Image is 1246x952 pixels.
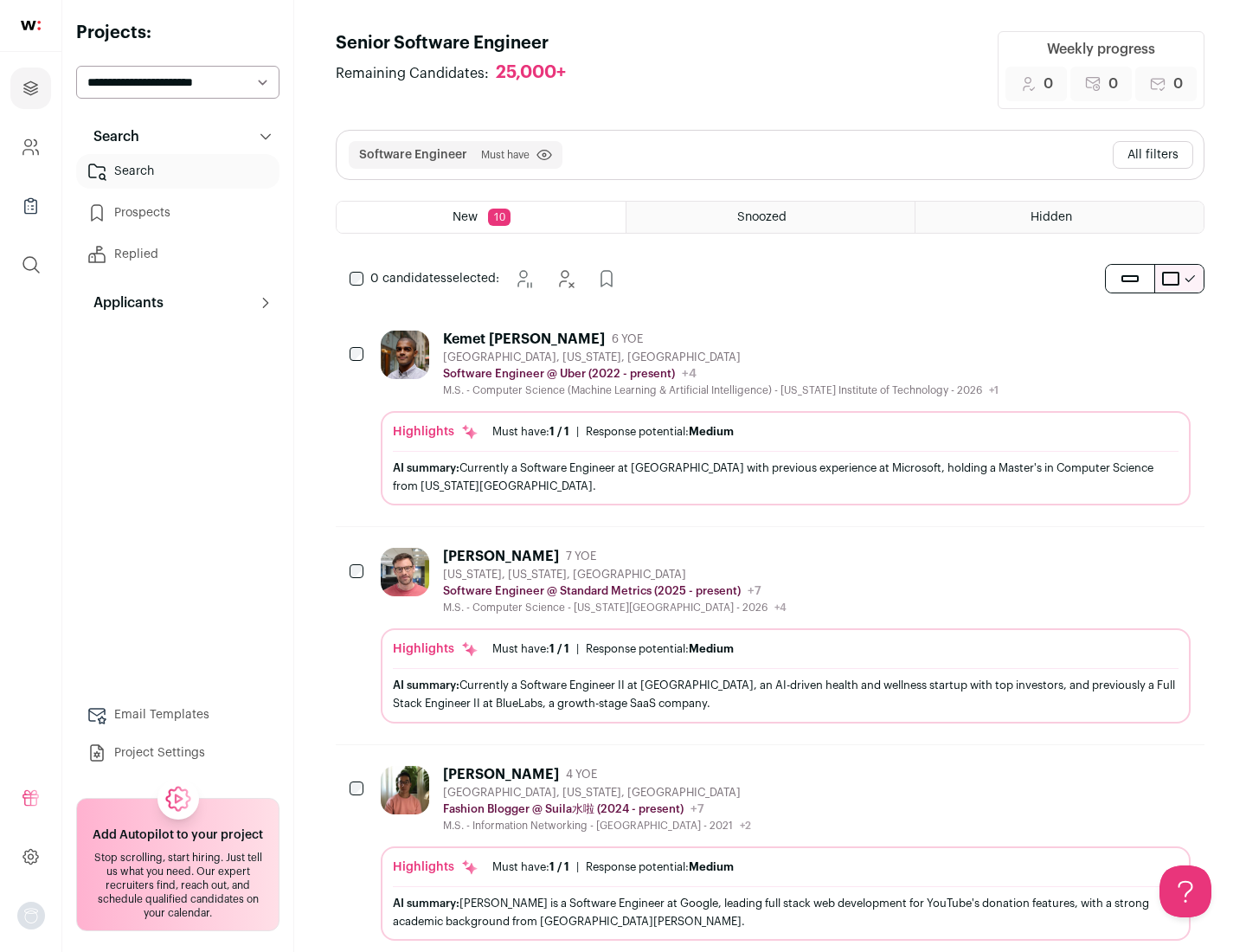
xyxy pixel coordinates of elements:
div: [PERSON_NAME] [443,548,559,565]
ul: | [492,425,734,439]
span: +7 [690,803,704,815]
div: [PERSON_NAME] [443,766,559,783]
span: +2 [740,820,751,831]
a: Email Templates [76,698,279,732]
a: Kemet [PERSON_NAME] 6 YOE [GEOGRAPHIC_DATA], [US_STATE], [GEOGRAPHIC_DATA] Software Engineer @ Ub... [381,331,1191,505]
span: 0 [1044,74,1053,94]
span: +4 [682,368,697,380]
span: selected: [370,270,499,287]
span: Snoozed [737,211,787,223]
span: New [453,211,478,223]
div: Highlights [393,640,478,658]
div: Must have: [492,425,569,439]
div: [GEOGRAPHIC_DATA], [US_STATE], [GEOGRAPHIC_DATA] [443,351,999,364]
iframe: Help Scout Beacon - Open [1159,865,1211,917]
button: Snooze [506,261,541,296]
img: wellfound-shorthand-0d5821cbd27db2630d0214b213865d53afaa358527fdda9d0ea32b1df1b89c2c.svg [21,21,41,30]
a: Projects [10,68,51,109]
h1: Senior Software Engineer [336,31,583,55]
div: M.S. - Computer Science (Machine Learning & Artificial Intelligence) - [US_STATE] Institute of Te... [443,383,999,397]
a: Company Lists [10,185,51,227]
span: Remaining Candidates: [336,63,489,84]
button: Open dropdown [17,902,45,929]
div: [PERSON_NAME] is a Software Engineer at Google, leading full stack web development for YouTube's ... [393,894,1179,930]
a: Project Settings [76,736,279,770]
div: M.S. - Computer Science - [US_STATE][GEOGRAPHIC_DATA] - 2026 [443,601,787,614]
a: Hidden [915,202,1204,233]
span: +7 [748,585,761,597]
a: Snoozed [626,202,915,233]
div: M.S. - Information Networking - [GEOGRAPHIC_DATA] - 2021 [443,819,751,833]
img: 0fb184815f518ed3bcaf4f46c87e3bafcb34ea1ec747045ab451f3ffb05d485a [381,548,429,596]
div: Must have: [492,860,569,874]
ul: | [492,642,734,656]
span: 6 YOE [612,332,643,346]
div: 25,000+ [496,62,566,84]
span: Must have [481,148,530,162]
span: +1 [989,385,999,396]
button: Hide [548,261,582,296]
span: Medium [689,643,734,654]
a: Add Autopilot to your project Stop scrolling, start hiring. Just tell us what you need. Our exper... [76,798,279,931]
span: 0 [1173,74,1183,94]
div: Response potential: [586,642,734,656]
span: 10 [488,209,511,226]
span: AI summary: [393,462,459,473]
div: Highlights [393,859,478,876]
div: Response potential: [586,425,734,439]
span: Medium [689,861,734,872]
span: Medium [689,426,734,437]
button: Software Engineer [359,146,467,164]
a: Company and ATS Settings [10,126,51,168]
span: 1 / 1 [549,861,569,872]
span: 0 candidates [370,273,446,285]
div: Kemet [PERSON_NAME] [443,331,605,348]
span: 0 [1108,74,1118,94]
div: [GEOGRAPHIC_DATA], [US_STATE], [GEOGRAPHIC_DATA] [443,786,751,800]
div: Response potential: [586,860,734,874]
a: Search [76,154,279,189]
ul: | [492,860,734,874]
img: ebffc8b94a612106133ad1a79c5dcc917f1f343d62299c503ebb759c428adb03.jpg [381,766,429,814]
p: Search [83,126,139,147]
div: Highlights [393,423,478,441]
a: [PERSON_NAME] 4 YOE [GEOGRAPHIC_DATA], [US_STATE], [GEOGRAPHIC_DATA] Fashion Blogger @ Suila水啦 (2... [381,766,1191,941]
span: 1 / 1 [549,426,569,437]
span: 4 YOE [566,768,597,782]
div: [US_STATE], [US_STATE], [GEOGRAPHIC_DATA] [443,568,787,582]
span: 1 / 1 [549,643,569,654]
span: Hidden [1031,211,1072,223]
span: 7 YOE [566,550,596,563]
a: Prospects [76,196,279,230]
button: Applicants [76,286,279,320]
a: [PERSON_NAME] 7 YOE [US_STATE], [US_STATE], [GEOGRAPHIC_DATA] Software Engineer @ Standard Metric... [381,548,1191,723]
div: Stop scrolling, start hiring. Just tell us what you need. Our expert recruiters find, reach out, ... [87,851,268,920]
h2: Projects: [76,21,279,45]
div: Currently a Software Engineer II at [GEOGRAPHIC_DATA], an AI-driven health and wellness startup w... [393,676,1179,712]
div: Currently a Software Engineer at [GEOGRAPHIC_DATA] with previous experience at Microsoft, holding... [393,459,1179,495]
p: Software Engineer @ Uber (2022 - present) [443,367,675,381]
div: Weekly progress [1047,39,1155,60]
p: Fashion Blogger @ Suila水啦 (2024 - present) [443,802,684,816]
a: Replied [76,237,279,272]
p: Software Engineer @ Standard Metrics (2025 - present) [443,584,741,598]
img: 1d26598260d5d9f7a69202d59cf331847448e6cffe37083edaed4f8fc8795bfe [381,331,429,379]
span: AI summary: [393,897,459,909]
span: AI summary: [393,679,459,691]
p: Applicants [83,293,164,313]
img: nopic.png [17,902,45,929]
div: Must have: [492,642,569,656]
button: All filters [1113,141,1193,169]
button: Add to Prospects [589,261,624,296]
h2: Add Autopilot to your project [93,827,263,844]
button: Search [76,119,279,154]
span: +4 [774,602,787,613]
